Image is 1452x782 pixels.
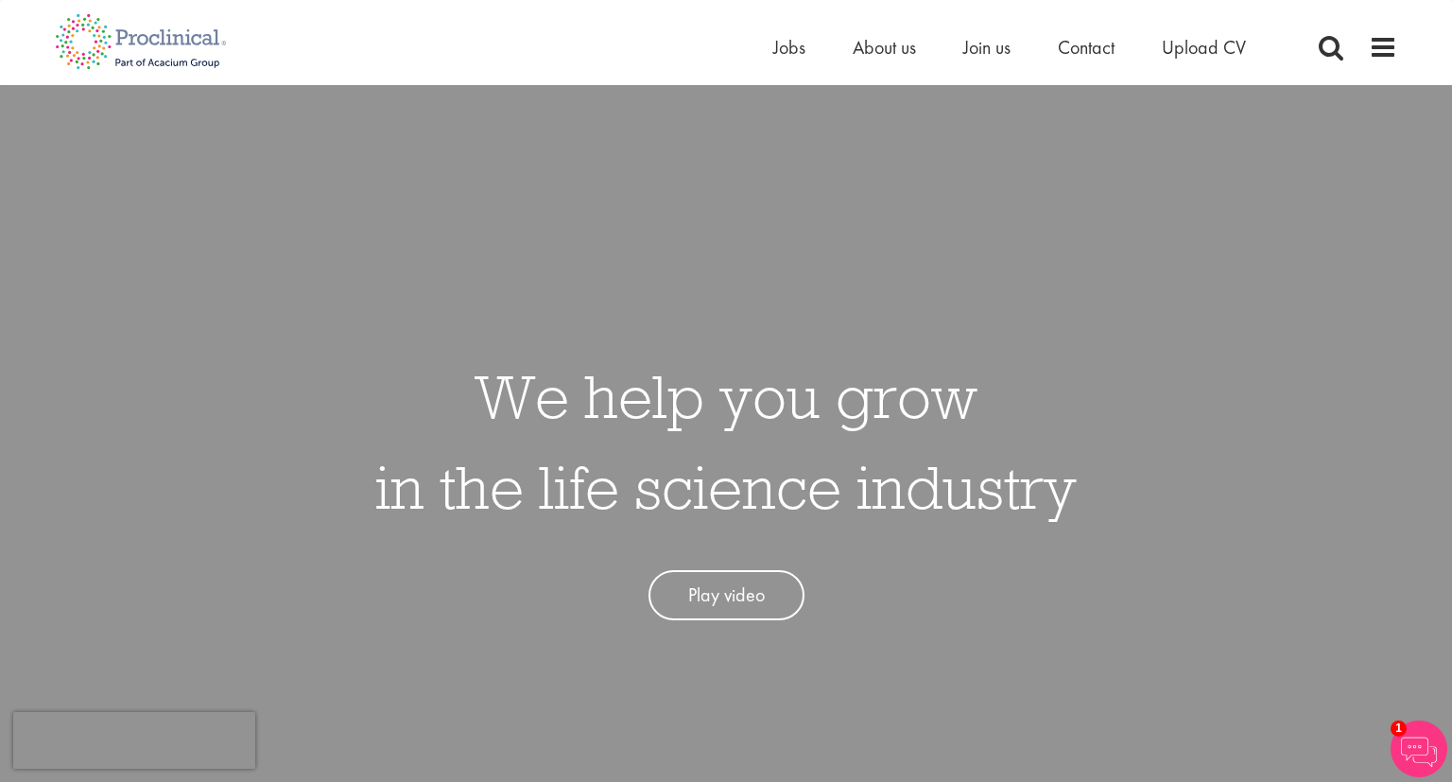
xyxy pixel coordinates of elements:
span: 1 [1391,721,1407,737]
h1: We help you grow in the life science industry [375,351,1077,532]
a: Play video [648,570,804,620]
a: Upload CV [1162,35,1246,60]
a: About us [853,35,916,60]
a: Jobs [773,35,805,60]
a: Join us [963,35,1011,60]
a: Contact [1058,35,1115,60]
img: Chatbot [1391,721,1447,777]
